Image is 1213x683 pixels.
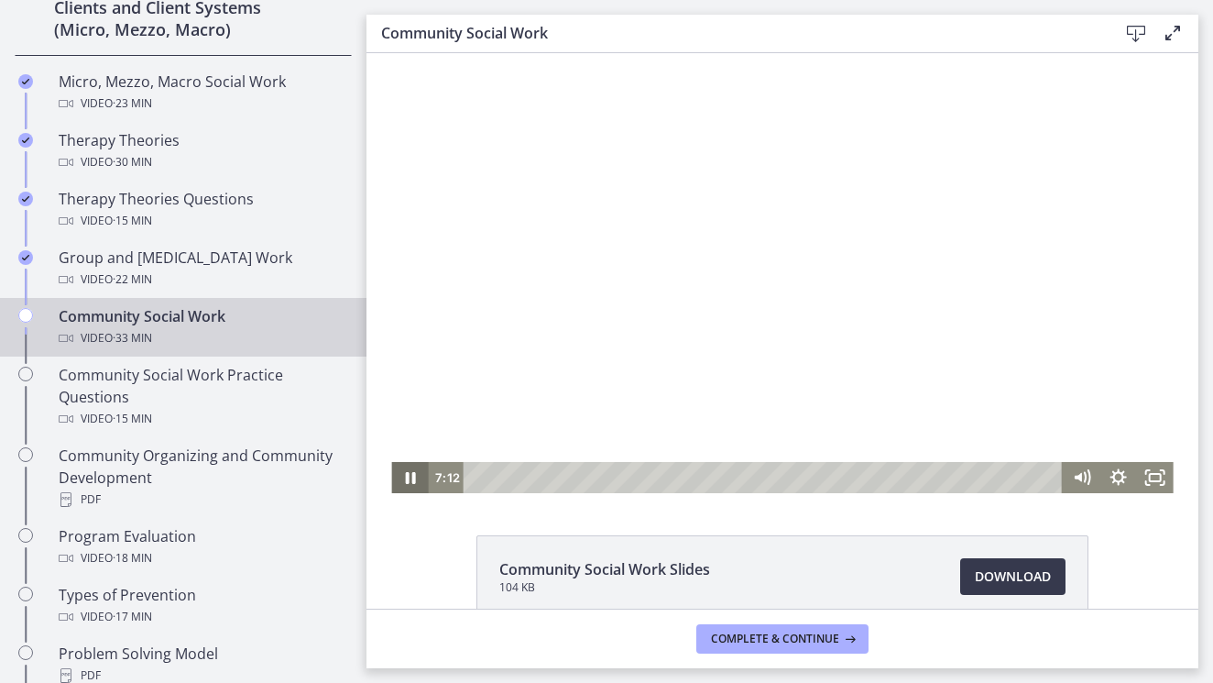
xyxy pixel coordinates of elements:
i: Completed [18,250,33,265]
button: Fullscreen [770,409,807,440]
span: · 15 min [113,210,152,232]
span: · 15 min [113,408,152,430]
span: Complete & continue [711,632,839,646]
div: Video [59,93,344,115]
span: · 18 min [113,547,152,569]
span: · 33 min [113,327,152,349]
div: Video [59,151,344,173]
span: Download [975,566,1051,588]
h3: Community Social Work [381,22,1088,44]
span: · 22 min [113,269,152,291]
span: 104 KB [499,580,710,595]
div: Video [59,547,344,569]
div: Video [59,210,344,232]
span: Community Social Work Slides [499,558,710,580]
div: Video [59,606,344,628]
i: Completed [18,192,33,206]
div: Community Social Work Practice Questions [59,364,344,430]
div: Video [59,327,344,349]
i: Completed [18,74,33,89]
div: Micro, Mezzo, Macro Social Work [59,71,344,115]
button: Complete & continue [696,624,869,654]
iframe: Video Lesson [366,53,1198,493]
span: · 23 min [113,93,152,115]
div: Program Evaluation [59,525,344,569]
button: Show settings menu [734,409,770,440]
span: · 30 min [113,151,152,173]
span: · 17 min [113,606,152,628]
div: Video [59,269,344,291]
div: Therapy Theories Questions [59,188,344,232]
div: Community Social Work [59,305,344,349]
div: Community Organizing and Community Development [59,445,344,511]
div: Therapy Theories [59,129,344,173]
div: PDF [59,489,344,511]
div: Group and [MEDICAL_DATA] Work [59,247,344,291]
i: Completed [18,133,33,148]
button: Mute [697,409,734,440]
div: Types of Prevention [59,584,344,628]
a: Download [960,558,1065,595]
div: Video [59,408,344,430]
